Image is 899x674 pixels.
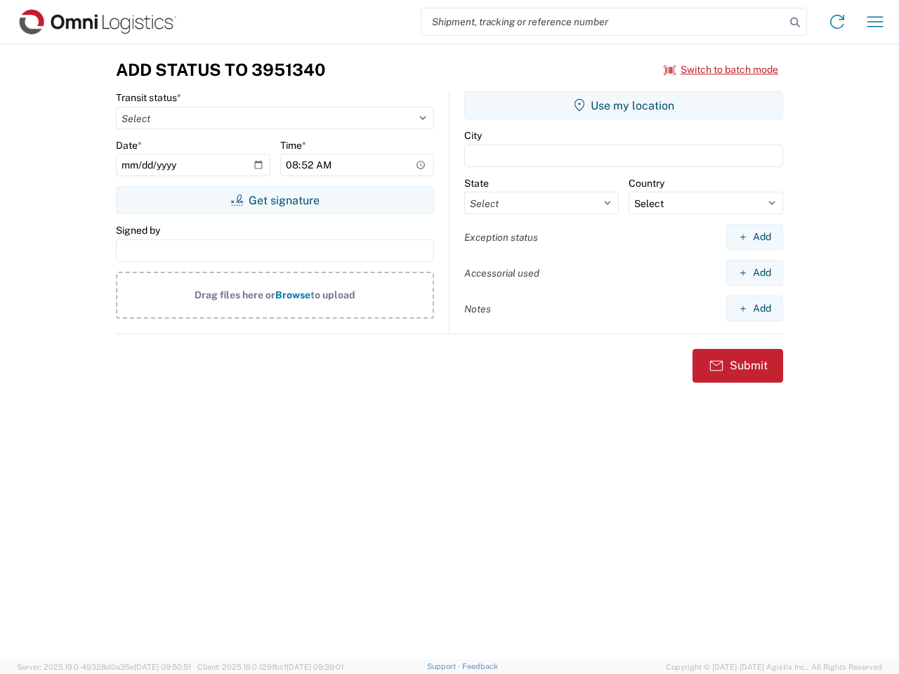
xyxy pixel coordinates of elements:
[310,289,355,300] span: to upload
[116,224,160,237] label: Signed by
[726,296,783,322] button: Add
[464,303,491,315] label: Notes
[726,224,783,250] button: Add
[462,662,498,670] a: Feedback
[693,349,783,383] button: Submit
[666,661,882,673] span: Copyright © [DATE]-[DATE] Agistix Inc., All Rights Reserved
[664,58,778,81] button: Switch to batch mode
[17,663,191,671] span: Server: 2025.19.0-49328d0a35e
[116,139,142,152] label: Date
[116,60,325,80] h3: Add Status to 3951340
[464,91,783,119] button: Use my location
[116,186,434,214] button: Get signature
[116,91,181,104] label: Transit status
[275,289,310,300] span: Browse
[421,8,785,35] input: Shipment, tracking or reference number
[134,663,191,671] span: [DATE] 09:50:51
[464,129,482,142] label: City
[197,663,343,671] span: Client: 2025.19.0-129fbcf
[287,663,343,671] span: [DATE] 09:39:01
[464,267,539,279] label: Accessorial used
[280,139,306,152] label: Time
[464,177,489,190] label: State
[195,289,275,300] span: Drag files here or
[629,177,664,190] label: Country
[464,231,538,244] label: Exception status
[726,260,783,286] button: Add
[427,662,462,670] a: Support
